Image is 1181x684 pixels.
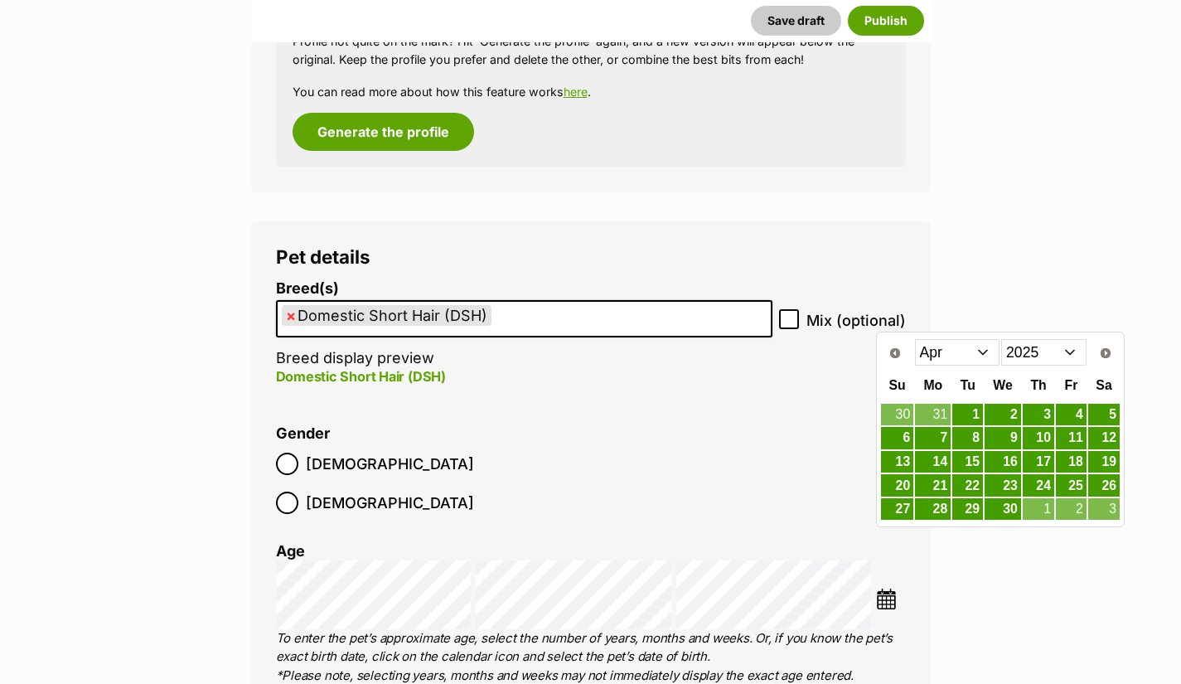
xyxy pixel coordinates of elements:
[848,6,924,36] button: Publish
[915,498,951,521] a: 28
[1065,378,1078,392] span: Friday
[286,305,296,326] span: ×
[993,378,1012,392] span: Wednesday
[1056,404,1087,426] a: 4
[276,425,330,443] label: Gender
[985,404,1021,426] a: 2
[876,589,897,609] img: ...
[1023,474,1054,497] a: 24
[276,280,772,298] label: Breed(s)
[952,498,983,521] a: 29
[881,451,913,473] a: 13
[293,83,889,100] p: You can read more about how this feature works .
[1088,404,1120,426] a: 5
[985,474,1021,497] a: 23
[751,6,841,36] button: Save draft
[293,32,889,68] p: Profile not quite on the mark? Hit ‘Generate the profile’ again, and a new version will appear be...
[306,453,474,475] span: [DEMOGRAPHIC_DATA]
[1088,451,1120,473] a: 19
[276,280,772,404] li: Breed display preview
[276,542,305,560] label: Age
[276,366,772,386] p: Domestic Short Hair (DSH)
[881,498,913,521] a: 27
[1088,498,1120,521] a: 3
[923,378,942,392] span: Monday
[1092,340,1119,366] a: Next
[1088,474,1120,497] a: 26
[952,474,983,497] a: 22
[306,492,474,514] span: [DEMOGRAPHIC_DATA]
[276,245,370,268] span: Pet details
[1056,498,1087,521] a: 2
[282,305,491,326] li: Domestic Short Hair (DSH)
[952,451,983,473] a: 15
[961,378,975,392] span: Tuesday
[952,404,983,426] a: 1
[1023,404,1054,426] a: 3
[1088,427,1120,449] a: 12
[952,427,983,449] a: 8
[915,474,951,497] a: 21
[1096,378,1111,392] span: Saturday
[806,309,906,332] span: Mix (optional)
[915,427,951,449] a: 7
[293,113,474,151] button: Generate the profile
[889,378,906,392] span: Sunday
[881,404,913,426] a: 30
[1023,498,1054,521] a: 1
[1023,427,1054,449] a: 10
[881,474,913,497] a: 20
[1056,451,1087,473] a: 18
[888,347,902,360] span: Prev
[882,340,908,366] a: Prev
[985,498,1021,521] a: 30
[1056,427,1087,449] a: 11
[1030,378,1046,392] span: Thursday
[985,427,1021,449] a: 9
[881,427,913,449] a: 6
[1099,347,1112,360] span: Next
[915,451,951,473] a: 14
[985,451,1021,473] a: 16
[1023,451,1054,473] a: 17
[1056,474,1087,497] a: 25
[915,404,951,426] a: 31
[564,85,588,99] a: here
